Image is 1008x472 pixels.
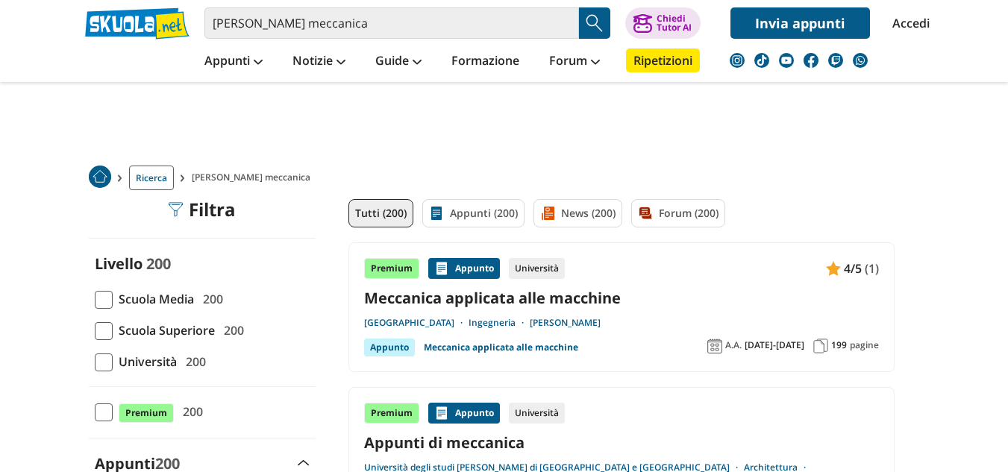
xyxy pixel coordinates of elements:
div: Appunto [428,403,500,424]
div: Università [509,258,565,279]
img: Appunti contenuto [434,406,449,421]
a: News (200) [533,199,622,227]
div: Appunto [364,339,415,356]
a: Notizie [289,48,349,75]
span: [PERSON_NAME] meccanica [192,166,316,190]
span: Università [113,352,177,371]
span: (1) [865,259,879,278]
a: Appunti [201,48,266,75]
div: Filtra [168,199,236,220]
img: facebook [804,53,818,68]
a: Ricerca [129,166,174,190]
a: Appunti di meccanica [364,432,879,453]
button: Search Button [579,7,610,39]
span: 200 [197,289,223,309]
div: Premium [364,403,419,424]
span: 200 [218,321,244,340]
a: Ingegneria [469,317,530,329]
span: 4/5 [844,259,862,278]
a: Formazione [448,48,523,75]
img: Appunti contenuto [434,261,449,276]
a: Forum [545,48,604,75]
span: 200 [177,402,203,421]
img: Forum filtro contenuto [638,206,653,221]
span: 200 [146,254,171,274]
span: Scuola Superiore [113,321,215,340]
img: Apri e chiudi sezione [298,460,310,466]
a: Appunti (200) [422,199,525,227]
span: 199 [831,339,847,351]
a: Invia appunti [730,7,870,39]
img: Filtra filtri mobile [168,202,183,217]
img: Appunti filtro contenuto [429,206,444,221]
span: A.A. [725,339,742,351]
div: Premium [364,258,419,279]
input: Cerca appunti, riassunti o versioni [204,7,579,39]
img: instagram [730,53,745,68]
div: Chiedi Tutor AI [657,14,692,32]
div: Università [509,403,565,424]
img: Appunti contenuto [826,261,841,276]
img: Cerca appunti, riassunti o versioni [583,12,606,34]
a: Guide [372,48,425,75]
a: Accedi [892,7,924,39]
span: [DATE]-[DATE] [745,339,804,351]
span: Scuola Media [113,289,194,309]
a: Tutti (200) [348,199,413,227]
button: ChiediTutor AI [625,7,701,39]
a: Meccanica applicata alle macchine [424,339,578,356]
a: [PERSON_NAME] [530,317,601,329]
img: twitch [828,53,843,68]
a: Ripetizioni [626,48,700,72]
span: pagine [850,339,879,351]
a: Forum (200) [631,199,725,227]
img: Pagine [813,339,828,353]
img: Anno accademico [707,339,722,353]
a: Meccanica applicata alle macchine [364,288,879,308]
div: Appunto [428,258,500,279]
img: tiktok [754,53,769,68]
img: youtube [779,53,794,68]
label: Livello [95,254,143,274]
img: Home [89,166,111,188]
span: Premium [119,403,174,423]
img: News filtro contenuto [540,206,555,221]
img: WhatsApp [853,53,868,68]
a: Home [89,166,111,190]
a: [GEOGRAPHIC_DATA] [364,317,469,329]
span: 200 [180,352,206,371]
